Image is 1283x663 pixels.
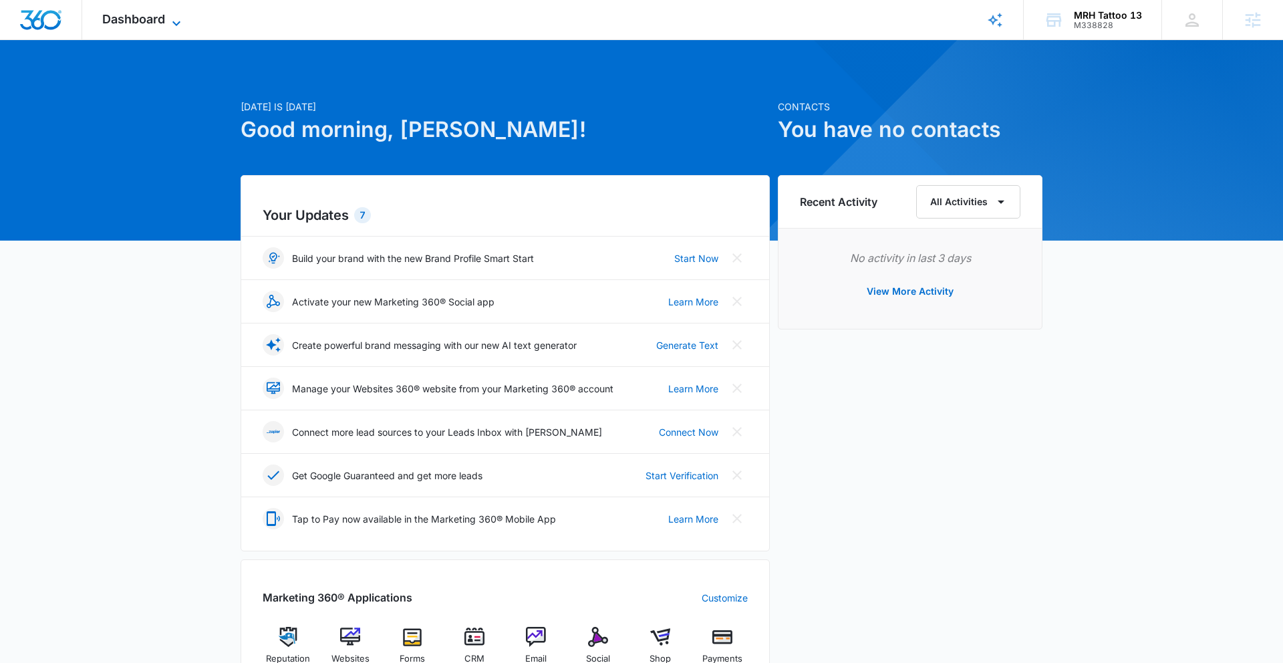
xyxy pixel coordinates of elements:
p: Connect more lead sources to your Leads Inbox with [PERSON_NAME] [292,425,602,439]
a: Learn More [668,295,718,309]
a: Generate Text [656,338,718,352]
button: All Activities [916,185,1020,219]
button: Close [726,247,748,269]
h1: Good morning, [PERSON_NAME]! [241,114,770,146]
a: Learn More [668,382,718,396]
div: account name [1074,10,1142,21]
h2: Your Updates [263,205,748,225]
p: Create powerful brand messaging with our new AI text generator [292,338,577,352]
h1: You have no contacts [778,114,1042,146]
a: Customize [702,591,748,605]
a: Connect Now [659,425,718,439]
button: Close [726,508,748,529]
h2: Marketing 360® Applications [263,589,412,606]
a: Learn More [668,512,718,526]
button: Close [726,378,748,399]
p: Contacts [778,100,1042,114]
div: account id [1074,21,1142,30]
img: tab_domain_overview_orange.svg [36,78,47,88]
div: Domain: [DOMAIN_NAME] [35,35,147,45]
p: [DATE] is [DATE] [241,100,770,114]
button: Close [726,291,748,312]
p: Activate your new Marketing 360® Social app [292,295,494,309]
div: Keywords by Traffic [148,79,225,88]
p: No activity in last 3 days [800,250,1020,266]
a: Start Now [674,251,718,265]
p: Get Google Guaranteed and get more leads [292,469,482,483]
button: View More Activity [853,275,967,307]
span: Dashboard [102,12,165,26]
img: tab_keywords_by_traffic_grey.svg [133,78,144,88]
a: Start Verification [646,469,718,483]
p: Manage your Websites 360® website from your Marketing 360® account [292,382,613,396]
button: Close [726,334,748,356]
h6: Recent Activity [800,194,877,210]
button: Close [726,421,748,442]
div: 7 [354,207,371,223]
p: Tap to Pay now available in the Marketing 360® Mobile App [292,512,556,526]
button: Close [726,465,748,486]
img: logo_orange.svg [21,21,32,32]
div: Domain Overview [51,79,120,88]
p: Build your brand with the new Brand Profile Smart Start [292,251,534,265]
div: v 4.0.25 [37,21,65,32]
img: website_grey.svg [21,35,32,45]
